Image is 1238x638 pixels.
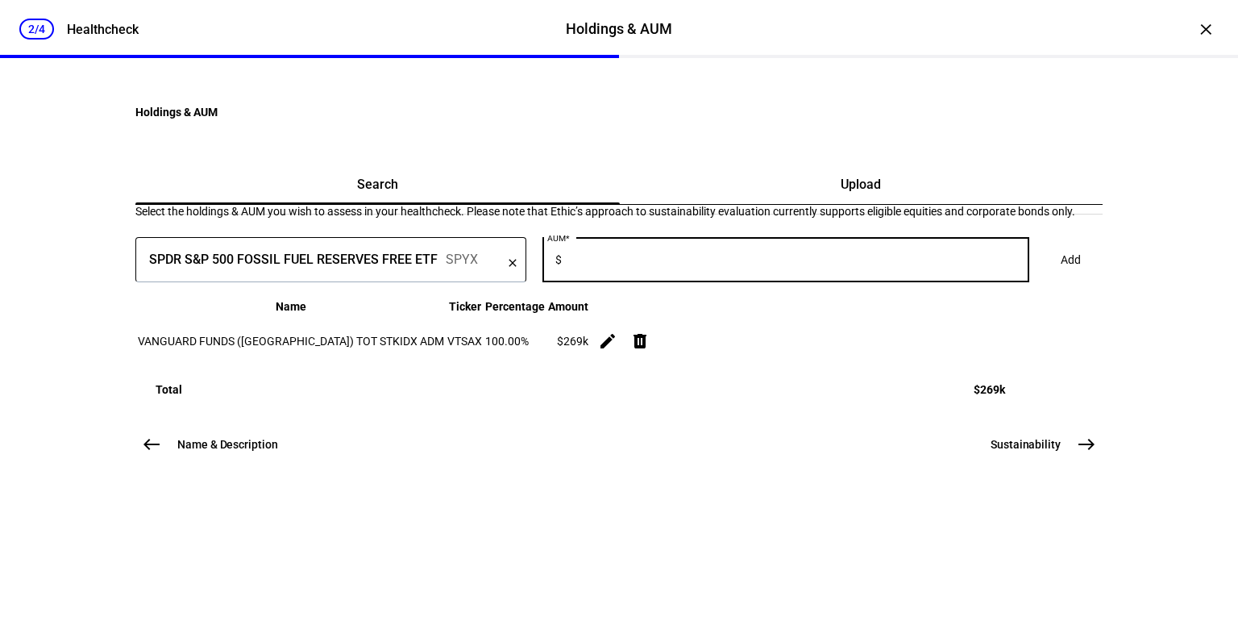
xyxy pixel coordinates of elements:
[142,435,161,454] mat-icon: west
[135,106,1103,119] h4: Holdings & AUM
[156,383,182,396] div: Total
[135,428,288,461] button: Name & Description
[548,335,588,348] div: $269k
[981,428,1103,461] button: Sustainability
[548,300,588,313] span: Amount
[566,19,672,40] div: Holdings & AUM
[506,256,519,271] mat-icon: clear
[276,300,306,313] span: Name
[67,22,139,37] div: Healthcheck
[447,335,482,348] span: VTSAX
[991,436,1061,452] span: Sustainability
[484,315,546,367] td: 100.00%
[630,332,650,351] mat-icon: delete
[598,332,617,351] mat-icon: edit
[841,178,881,191] span: Upload
[138,335,444,348] span: VANGUARD FUNDS ([GEOGRAPHIC_DATA]) TOT STKIDX ADM
[485,300,545,313] span: Percentage
[149,250,438,269] div: SPDR S&P 500 FOSSIL FUEL RESERVES FREE ETF
[446,252,478,268] div: SPYX
[357,178,398,191] span: Search
[555,253,562,266] span: $
[974,383,1005,396] div: $269k
[177,436,278,452] span: Name & Description
[1077,435,1096,454] mat-icon: east
[1193,16,1219,42] div: ×
[135,205,1103,218] div: Select the holdings & AUM you wish to assess in your healthcheck. Please note that Ethic’s approa...
[547,234,566,244] mat-label: AUM
[19,19,54,40] div: 2/4
[449,300,481,313] span: Ticker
